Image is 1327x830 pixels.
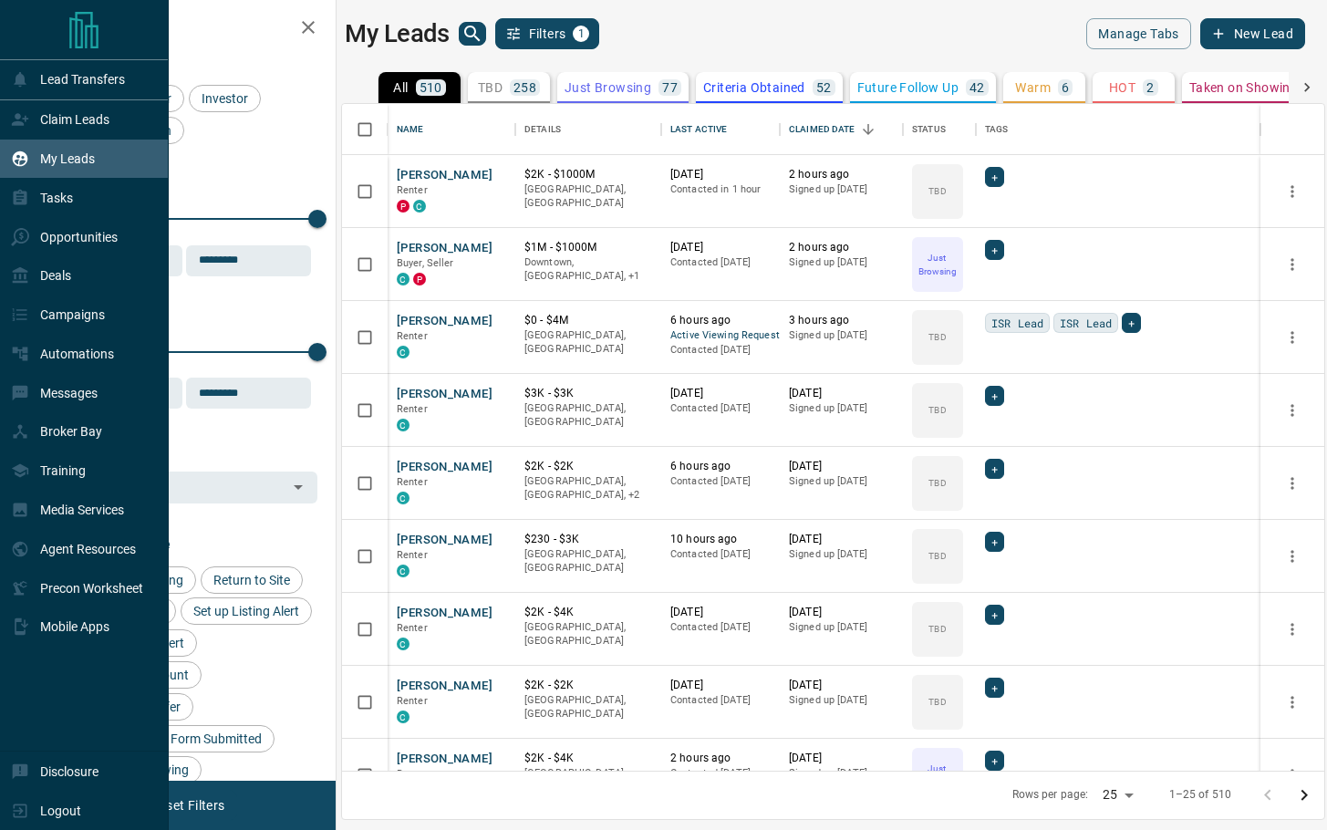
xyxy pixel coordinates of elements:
[524,313,652,328] p: $0 - $4M
[789,167,894,182] p: 2 hours ago
[397,678,492,695] button: [PERSON_NAME]
[789,386,894,401] p: [DATE]
[1086,18,1190,49] button: Manage Tabs
[139,790,236,821] button: Reset Filters
[1146,81,1154,94] p: 2
[1060,314,1112,332] span: ISR Lead
[420,81,442,94] p: 510
[524,401,652,430] p: [GEOGRAPHIC_DATA], [GEOGRAPHIC_DATA]
[397,167,492,184] button: [PERSON_NAME]
[789,532,894,547] p: [DATE]
[991,460,998,478] span: +
[789,459,894,474] p: [DATE]
[789,766,894,781] p: Signed up [DATE]
[670,678,771,693] p: [DATE]
[928,622,946,636] p: TBD
[928,549,946,563] p: TBD
[789,313,894,328] p: 3 hours ago
[524,386,652,401] p: $3K - $3K
[991,533,998,551] span: +
[928,330,946,344] p: TBD
[914,251,961,278] p: Just Browsing
[985,751,1004,771] div: +
[1279,397,1306,424] button: more
[969,81,985,94] p: 42
[1109,81,1135,94] p: HOT
[524,620,652,648] p: [GEOGRAPHIC_DATA], [GEOGRAPHIC_DATA]
[991,241,998,259] span: +
[397,476,428,488] span: Renter
[397,622,428,634] span: Renter
[397,200,410,213] div: property.ca
[524,678,652,693] p: $2K - $2K
[1279,251,1306,278] button: more
[397,104,424,155] div: Name
[413,200,426,213] div: condos.ca
[1279,616,1306,643] button: more
[565,81,651,94] p: Just Browsing
[524,474,652,503] p: North York, Toronto
[524,693,652,721] p: [GEOGRAPHIC_DATA], [GEOGRAPHIC_DATA]
[524,328,652,357] p: [GEOGRAPHIC_DATA], [GEOGRAPHIC_DATA]
[912,104,946,155] div: Status
[397,240,492,257] button: [PERSON_NAME]
[397,711,410,723] div: condos.ca
[991,314,1043,332] span: ISR Lead
[524,240,652,255] p: $1M - $1000M
[985,240,1004,260] div: +
[670,167,771,182] p: [DATE]
[1279,762,1306,789] button: more
[855,117,881,142] button: Sort
[991,387,998,405] span: +
[985,678,1004,698] div: +
[789,182,894,197] p: Signed up [DATE]
[1200,18,1305,49] button: New Lead
[662,81,678,94] p: 77
[1286,777,1322,814] button: Go to next page
[991,168,998,186] span: +
[1128,314,1135,332] span: +
[789,474,894,489] p: Signed up [DATE]
[670,766,771,781] p: Contacted [DATE]
[524,605,652,620] p: $2K - $4K
[670,693,771,708] p: Contacted [DATE]
[789,240,894,255] p: 2 hours ago
[670,313,771,328] p: 6 hours ago
[670,401,771,416] p: Contacted [DATE]
[789,255,894,270] p: Signed up [DATE]
[789,401,894,416] p: Signed up [DATE]
[397,768,428,780] span: Renter
[1062,81,1069,94] p: 6
[789,693,894,708] p: Signed up [DATE]
[524,532,652,547] p: $230 - $3K
[928,476,946,490] p: TBD
[58,18,317,40] h2: Filters
[670,182,771,197] p: Contacted in 1 hour
[524,766,652,794] p: [GEOGRAPHIC_DATA], [GEOGRAPHIC_DATA]
[670,343,771,358] p: Contacted [DATE]
[524,167,652,182] p: $2K - $1000M
[1279,324,1306,351] button: more
[928,403,946,417] p: TBD
[991,606,998,624] span: +
[285,474,311,500] button: Open
[780,104,903,155] div: Claimed Date
[388,104,515,155] div: Name
[1279,543,1306,570] button: more
[670,532,771,547] p: 10 hours ago
[397,549,428,561] span: Renter
[189,85,261,112] div: Investor
[661,104,780,155] div: Last Active
[670,620,771,635] p: Contacted [DATE]
[524,182,652,211] p: [GEOGRAPHIC_DATA], [GEOGRAPHIC_DATA]
[524,459,652,474] p: $2K - $2K
[1122,313,1141,333] div: +
[397,605,492,622] button: [PERSON_NAME]
[1169,787,1231,803] p: 1–25 of 510
[393,81,408,94] p: All
[397,313,492,330] button: [PERSON_NAME]
[413,273,426,285] div: property.ca
[789,620,894,635] p: Signed up [DATE]
[670,328,771,344] span: Active Viewing Request
[789,328,894,343] p: Signed up [DATE]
